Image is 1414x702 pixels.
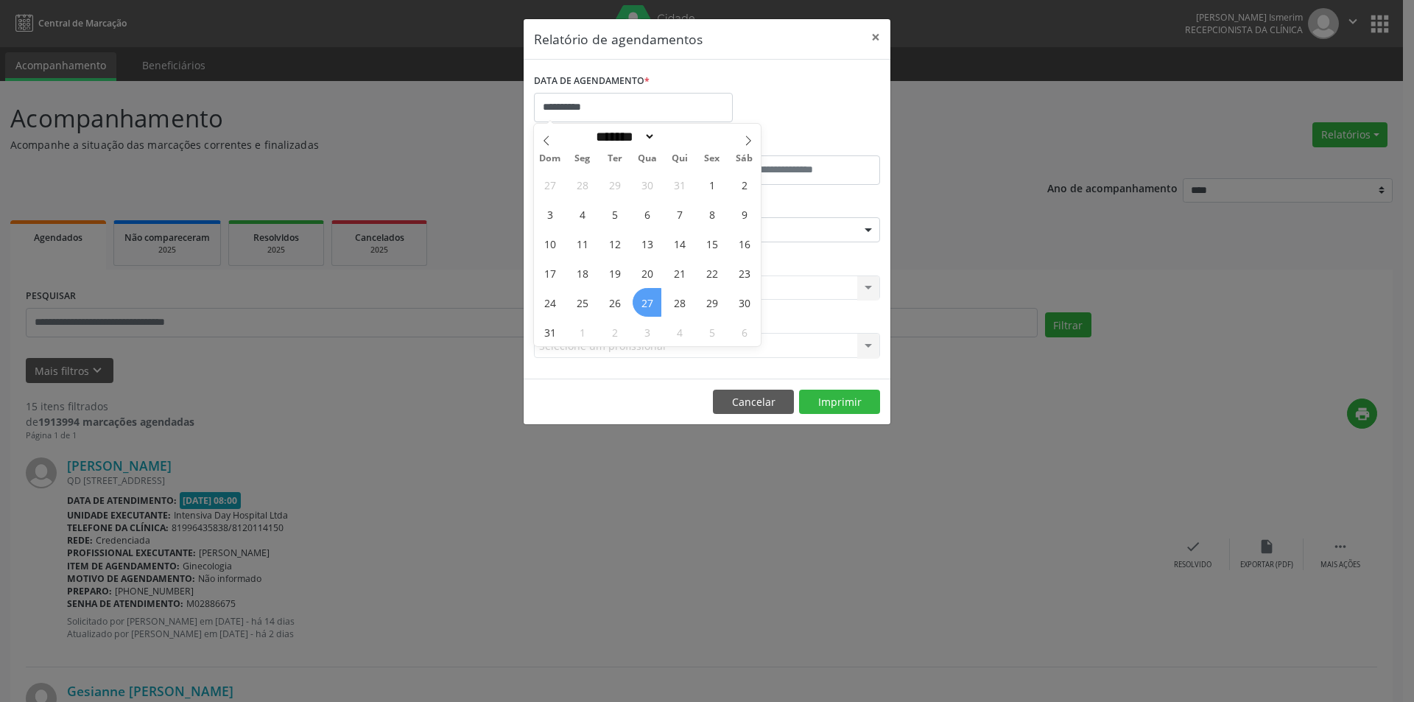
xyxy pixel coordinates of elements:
span: Agosto 29, 2025 [697,288,726,317]
span: Julho 27, 2025 [535,170,564,199]
span: Agosto 12, 2025 [600,229,629,258]
span: Julho 28, 2025 [568,170,597,199]
input: Year [655,129,704,144]
span: Agosto 17, 2025 [535,259,564,287]
span: Ter [599,154,631,164]
span: Setembro 2, 2025 [600,317,629,346]
span: Agosto 31, 2025 [535,317,564,346]
select: Month [591,129,655,144]
span: Setembro 3, 2025 [633,317,661,346]
span: Agosto 2, 2025 [730,170,759,199]
span: Julho 30, 2025 [633,170,661,199]
span: Agosto 3, 2025 [535,200,564,228]
span: Agosto 14, 2025 [665,229,694,258]
span: Julho 31, 2025 [665,170,694,199]
span: Agosto 19, 2025 [600,259,629,287]
button: Imprimir [799,390,880,415]
h5: Relatório de agendamentos [534,29,703,49]
span: Julho 29, 2025 [600,170,629,199]
span: Qui [664,154,696,164]
span: Agosto 21, 2025 [665,259,694,287]
button: Cancelar [713,390,794,415]
span: Agosto 16, 2025 [730,229,759,258]
span: Agosto 26, 2025 [600,288,629,317]
span: Setembro 4, 2025 [665,317,694,346]
span: Agosto 18, 2025 [568,259,597,287]
span: Agosto 9, 2025 [730,200,759,228]
span: Agosto 7, 2025 [665,200,694,228]
span: Setembro 5, 2025 [697,317,726,346]
span: Agosto 15, 2025 [697,229,726,258]
label: DATA DE AGENDAMENTO [534,70,650,93]
span: Agosto 13, 2025 [633,229,661,258]
span: Seg [566,154,599,164]
span: Setembro 1, 2025 [568,317,597,346]
span: Agosto 6, 2025 [633,200,661,228]
button: Close [861,19,890,55]
span: Agosto 4, 2025 [568,200,597,228]
span: Agosto 23, 2025 [730,259,759,287]
span: Agosto 10, 2025 [535,229,564,258]
span: Sex [696,154,728,164]
span: Agosto 27, 2025 [633,288,661,317]
span: Qua [631,154,664,164]
span: Agosto 8, 2025 [697,200,726,228]
span: Agosto 22, 2025 [697,259,726,287]
span: Agosto 24, 2025 [535,288,564,317]
span: Sáb [728,154,761,164]
span: Setembro 6, 2025 [730,317,759,346]
span: Dom [534,154,566,164]
span: Agosto 5, 2025 [600,200,629,228]
span: Agosto 11, 2025 [568,229,597,258]
span: Agosto 20, 2025 [633,259,661,287]
label: ATÉ [711,133,880,155]
span: Agosto 28, 2025 [665,288,694,317]
span: Agosto 25, 2025 [568,288,597,317]
span: Agosto 1, 2025 [697,170,726,199]
span: Agosto 30, 2025 [730,288,759,317]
